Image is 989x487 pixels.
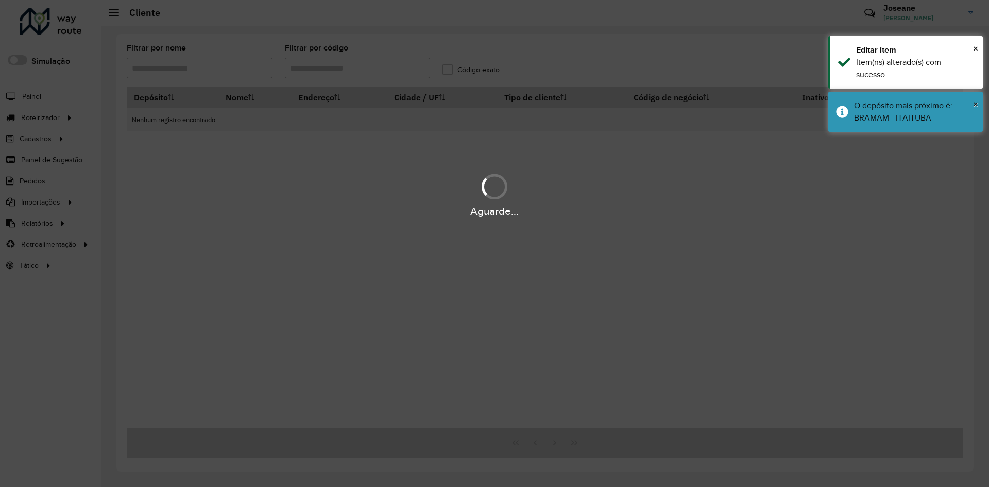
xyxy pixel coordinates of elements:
div: O depósito mais próximo é: BRAMAM - ITAITUBA [854,99,975,124]
button: Close [973,96,978,112]
div: Item(ns) alterado(s) com sucesso [856,56,975,81]
span: × [973,43,978,54]
span: × [973,98,978,110]
div: Editar item [856,44,975,56]
button: Close [973,41,978,56]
